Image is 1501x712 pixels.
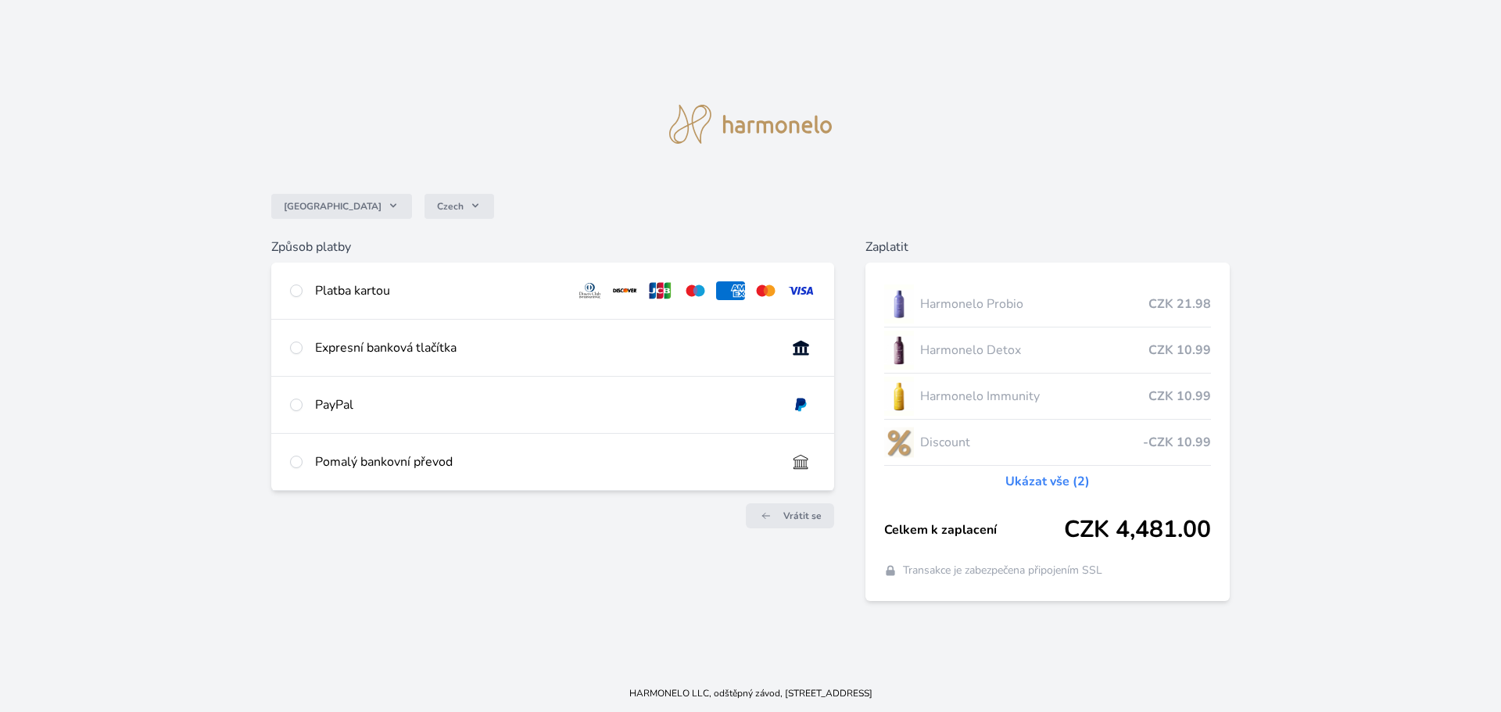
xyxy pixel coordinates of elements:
[920,387,1149,406] span: Harmonelo Immunity
[646,281,675,300] img: jcb.svg
[1143,433,1211,452] span: -CZK 10.99
[437,200,464,213] span: Czech
[746,503,834,528] a: Vrátit se
[884,331,914,370] img: DETOX_se_stinem_x-lo.jpg
[611,281,639,300] img: discover.svg
[575,281,604,300] img: diners.svg
[920,433,1144,452] span: Discount
[920,341,1149,360] span: Harmonelo Detox
[903,563,1102,578] span: Transakce je zabezpečena připojením SSL
[786,453,815,471] img: bankTransfer_IBAN.svg
[681,281,710,300] img: maestro.svg
[315,338,774,357] div: Expresní banková tlačítka
[284,200,382,213] span: [GEOGRAPHIC_DATA]
[1005,472,1090,491] a: Ukázat vše (2)
[315,281,564,300] div: Platba kartou
[786,338,815,357] img: onlineBanking_CZ.svg
[315,453,774,471] div: Pomalý bankovní převod
[786,281,815,300] img: visa.svg
[271,238,834,256] h6: Způsob platby
[669,105,832,144] img: logo.svg
[751,281,780,300] img: mc.svg
[786,395,815,414] img: paypal.svg
[1148,341,1211,360] span: CZK 10.99
[884,423,914,462] img: discount-lo.png
[315,395,774,414] div: PayPal
[1148,295,1211,313] span: CZK 21.98
[271,194,412,219] button: [GEOGRAPHIC_DATA]
[716,281,745,300] img: amex.svg
[865,238,1231,256] h6: Zaplatit
[884,377,914,416] img: IMMUNITY_se_stinem_x-lo.jpg
[920,295,1149,313] span: Harmonelo Probio
[425,194,494,219] button: Czech
[884,284,914,324] img: CLEAN_PROBIO_se_stinem_x-lo.jpg
[1064,516,1211,544] span: CZK 4,481.00
[783,510,822,522] span: Vrátit se
[1148,387,1211,406] span: CZK 10.99
[884,521,1065,539] span: Celkem k zaplacení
